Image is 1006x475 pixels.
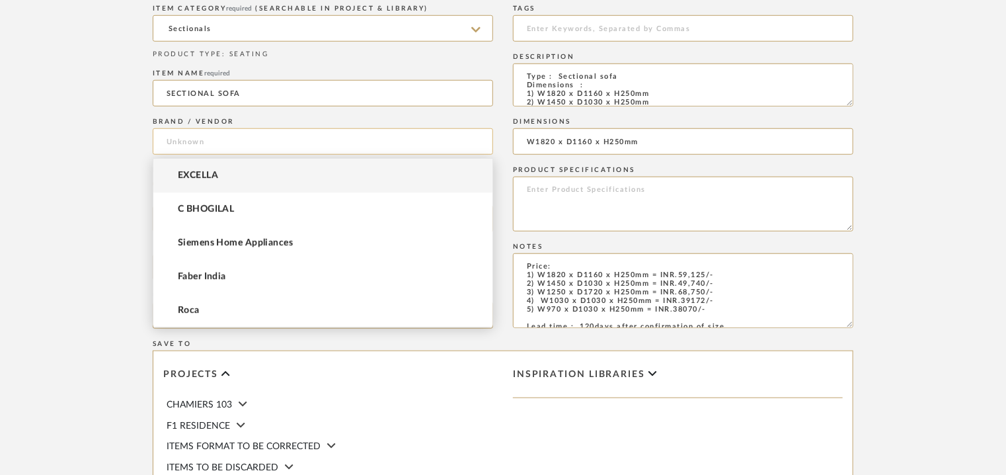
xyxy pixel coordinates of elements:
span: : SEATING [222,51,269,58]
div: Tags [513,5,853,13]
input: Enter Dimensions [513,128,853,155]
div: Save To [153,340,853,348]
div: Item name [153,69,493,77]
span: Siemens Home Appliances [178,237,293,249]
span: F1 RESIDENCE [167,421,230,431]
span: CHAMIERS 103 [167,400,232,410]
div: Notes [513,243,853,251]
span: (Searchable in Project & Library) [256,5,429,12]
div: Brand / Vendor [153,118,493,126]
span: Faber India [178,271,226,282]
input: Enter Name [153,80,493,107]
span: C BHOGILAL [178,204,234,215]
span: Inspiration libraries [513,369,645,380]
div: Description [513,53,853,61]
div: Dimensions [513,118,853,126]
span: Projects [163,369,218,380]
input: Type a category to search and select [153,15,493,42]
div: ITEM CATEGORY [153,5,493,13]
span: ITEMS FORMAT TO BE CORRECTED [167,442,321,451]
input: Enter Keywords, Separated by Commas [513,15,853,42]
span: required [205,70,231,77]
span: EXCELLA [178,170,218,181]
div: PRODUCT TYPE [153,50,493,60]
span: Roca [178,305,200,316]
span: required [227,5,252,12]
input: Unknown [153,128,493,155]
div: Product Specifications [513,166,853,174]
span: ITEMS TO BE DISCARDED [167,463,278,472]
